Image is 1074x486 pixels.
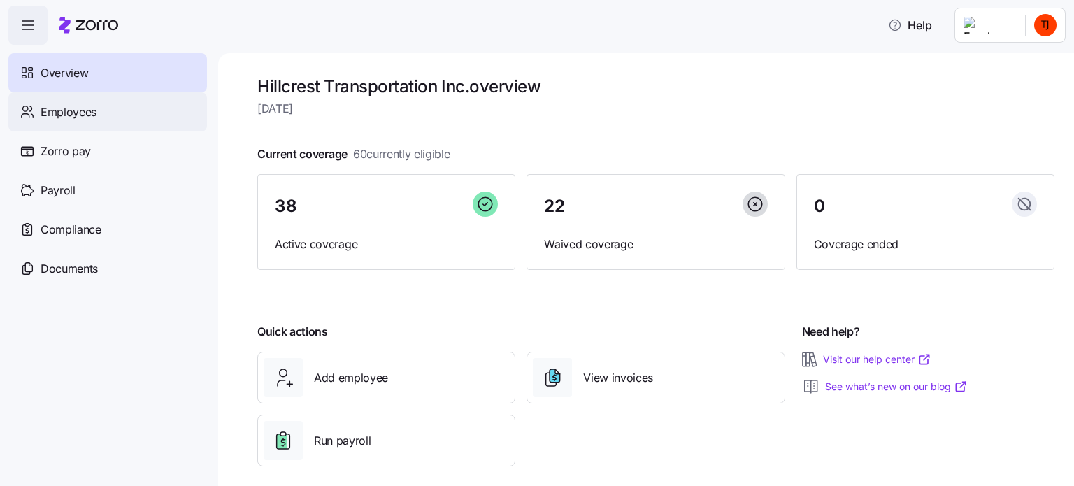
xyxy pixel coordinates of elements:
span: 22 [544,198,564,215]
a: Compliance [8,210,207,249]
img: Employer logo [964,17,1014,34]
a: Payroll [8,171,207,210]
a: Overview [8,53,207,92]
span: Employees [41,103,96,121]
span: Quick actions [257,323,328,341]
span: View invoices [583,369,653,387]
span: Waived coverage [544,236,767,253]
span: Coverage ended [814,236,1037,253]
img: 7ffd9be2aa524e31c952bc41b2e0114f [1034,14,1057,36]
span: 0 [814,198,825,215]
span: Help [888,17,932,34]
span: Current coverage [257,145,450,163]
span: Payroll [41,182,76,199]
button: Help [877,11,943,39]
span: Documents [41,260,98,278]
a: Zorro pay [8,131,207,171]
h1: Hillcrest Transportation Inc. overview [257,76,1054,97]
span: Compliance [41,221,101,238]
a: Documents [8,249,207,288]
a: Visit our help center [823,352,931,366]
span: 38 [275,198,296,215]
a: See what’s new on our blog [825,380,968,394]
span: 60 currently eligible [353,145,450,163]
span: [DATE] [257,100,1054,117]
span: Zorro pay [41,143,91,160]
a: Employees [8,92,207,131]
span: Add employee [314,369,388,387]
span: Active coverage [275,236,498,253]
span: Need help? [802,323,860,341]
span: Overview [41,64,88,82]
span: Run payroll [314,432,371,450]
